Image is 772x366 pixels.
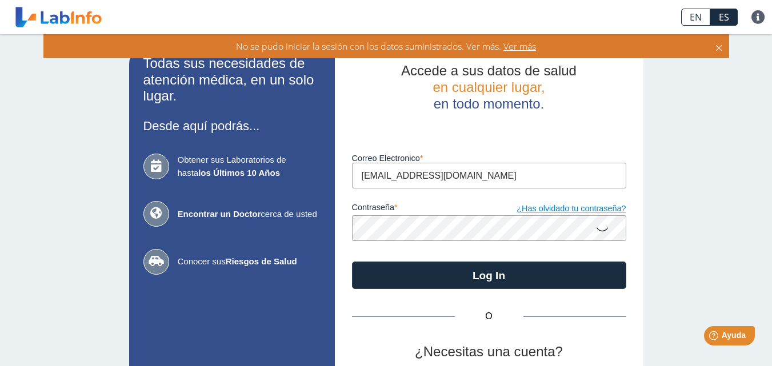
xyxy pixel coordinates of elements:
span: en todo momento. [434,96,544,111]
span: cerca de usted [178,208,321,221]
span: Accede a sus datos de salud [401,63,577,78]
span: O [455,309,523,323]
button: Log In [352,262,626,289]
label: Correo Electronico [352,154,626,163]
a: ES [710,9,738,26]
span: en cualquier lugar, [433,79,545,95]
span: Ver más [501,40,536,53]
label: contraseña [352,203,489,215]
h3: Desde aquí podrás... [143,119,321,133]
span: No se pudo iniciar la sesión con los datos suministrados. Ver más. [236,40,501,53]
a: ¿Has olvidado tu contraseña? [489,203,626,215]
span: Obtener sus Laboratorios de hasta [178,154,321,179]
h2: ¿Necesitas una cuenta? [352,344,626,360]
span: Conocer sus [178,255,321,268]
b: Riesgos de Salud [226,256,297,266]
b: Encontrar un Doctor [178,209,261,219]
a: EN [681,9,710,26]
h2: Todas sus necesidades de atención médica, en un solo lugar. [143,55,321,104]
b: los Últimos 10 Años [198,168,280,178]
iframe: Help widget launcher [670,321,759,353]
